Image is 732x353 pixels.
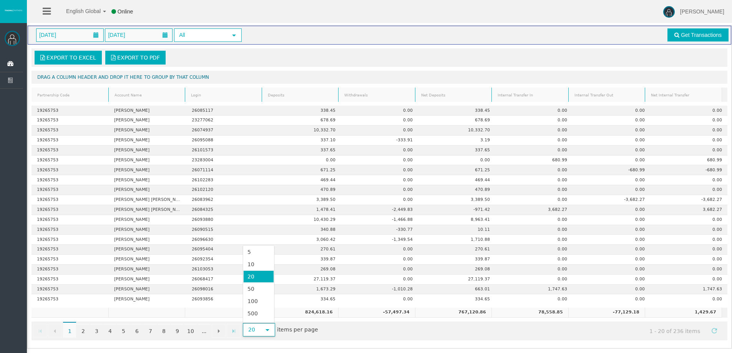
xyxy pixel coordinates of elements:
[650,235,727,245] td: 0.00
[216,328,222,334] span: Go to the next page
[338,308,415,318] td: -57,497.34
[341,106,418,116] td: 0.00
[418,275,495,285] td: 27,119.37
[495,175,573,185] td: 0.00
[650,116,727,126] td: 0.00
[264,156,341,166] td: 0.00
[495,225,573,235] td: 0.00
[573,146,650,156] td: 0.00
[415,308,492,318] td: 767,120.86
[52,328,58,334] span: Go to the previous page
[573,136,650,146] td: 0.00
[418,235,495,245] td: 1,710.88
[106,30,127,40] span: [DATE]
[35,51,102,65] a: Export to Excel
[495,165,573,175] td: 0.00
[186,215,263,225] td: 26093880
[231,328,237,334] span: Go to the last page
[650,215,727,225] td: 0.00
[32,205,109,215] td: 19265753
[495,126,573,136] td: 0.00
[243,320,274,332] li: 1000
[418,165,495,175] td: 671.25
[157,324,170,338] a: 8
[418,215,495,225] td: 8,963.41
[495,116,573,126] td: 0.00
[186,275,263,285] td: 26068417
[418,245,495,255] td: 270.61
[495,294,573,304] td: 0.00
[263,90,337,100] a: Deposits
[130,324,143,338] a: 6
[32,126,109,136] td: 19265753
[105,51,166,65] a: Export to PDF
[243,270,274,283] li: 20
[573,235,650,245] td: 0.00
[186,285,263,295] td: 26098016
[573,106,650,116] td: 0.00
[341,116,418,126] td: 0.00
[416,90,491,100] a: Net Deposits
[243,295,274,307] li: 100
[264,205,341,215] td: 1,478.41
[109,245,186,255] td: [PERSON_NAME]
[109,195,186,205] td: [PERSON_NAME] [PERSON_NAME]
[495,146,573,156] td: 0.00
[650,156,727,166] td: 680.99
[495,185,573,195] td: 0.00
[186,245,263,255] td: 26095404
[418,294,495,304] td: 334.65
[184,324,197,338] a: 10
[264,175,341,185] td: 469.44
[264,126,341,136] td: 10,332.70
[573,165,650,175] td: -680.99
[109,294,186,304] td: [PERSON_NAME]
[110,90,184,100] a: Account Name
[186,225,263,235] td: 26090515
[495,195,573,205] td: 0.00
[32,225,109,235] td: 19265753
[109,185,186,195] td: [PERSON_NAME]
[186,294,263,304] td: 26093856
[573,215,650,225] td: 0.00
[32,156,109,166] td: 19265753
[32,255,109,265] td: 19265753
[650,106,727,116] td: 0.00
[264,195,341,205] td: 3,389.50
[32,146,109,156] td: 19265753
[495,235,573,245] td: 0.00
[264,165,341,175] td: 671.25
[103,324,116,338] a: 4
[663,6,675,18] img: user-image
[186,156,263,166] td: 23283004
[418,265,495,275] td: 269.08
[243,307,274,320] li: 500
[418,255,495,265] td: 339.87
[37,328,43,334] span: Go to the first page
[227,324,241,338] a: Go to the last page
[264,327,271,333] span: select
[495,106,573,116] td: 0.00
[573,285,650,295] td: 0.00
[341,136,418,146] td: -333.91
[418,126,495,136] td: 10,332.70
[573,265,650,275] td: 0.00
[109,225,186,235] td: [PERSON_NAME]
[32,195,109,205] td: 19265753
[418,285,495,295] td: 663.01
[32,275,109,285] td: 19265753
[186,185,263,195] td: 26102120
[495,215,573,225] td: 0.00
[241,324,318,336] span: items per page
[650,126,727,136] td: 0.00
[418,116,495,126] td: 678.69
[186,106,263,116] td: 26085117
[650,265,727,275] td: 0.00
[264,116,341,126] td: 678.69
[244,324,260,336] span: 20
[186,136,263,146] td: 26095088
[495,136,573,146] td: 0.00
[32,136,109,146] td: 19265753
[144,324,157,338] a: 7
[650,294,727,304] td: 0.00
